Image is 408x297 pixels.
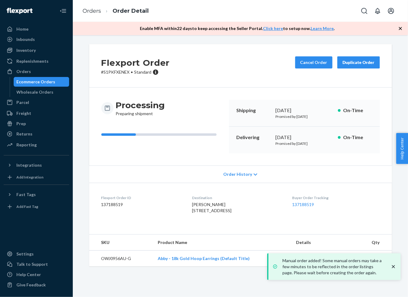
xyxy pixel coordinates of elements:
a: Wholesale Orders [14,87,69,97]
a: Returns [4,129,69,139]
p: Manual order added! Some manual orders may take a few minutes to be reflected in the order listin... [282,258,384,276]
div: Orders [16,68,31,75]
dt: Destination [192,195,282,200]
a: Click here [263,26,283,31]
a: Prep [4,119,69,128]
div: Ecommerce Orders [17,79,56,85]
div: [DATE] [276,134,333,141]
a: Learn More [311,26,334,31]
svg: close toast [390,264,396,270]
a: Freight [4,108,69,118]
p: Promised by [DATE] [276,141,333,146]
th: SKU [89,235,153,251]
th: Details [291,235,358,251]
a: Replenishments [4,56,69,66]
div: Reporting [16,142,37,148]
span: • [131,69,133,75]
button: Cancel Order [295,56,332,68]
button: Open account menu [385,5,397,17]
div: Replenishments [16,58,49,64]
div: Inbounds [16,36,35,42]
dd: 137188519 [101,202,182,208]
a: Help Center [4,270,69,279]
a: Settings [4,249,69,259]
a: Ecommerce Orders [14,77,69,87]
div: Home [16,26,29,32]
a: Add Fast Tag [4,202,69,212]
p: Delivering [236,134,271,141]
a: Orders [4,67,69,76]
div: Wholesale Orders [17,89,54,95]
button: Help Center [396,133,408,164]
div: Parcel [16,99,29,105]
div: Add Integration [16,175,43,180]
a: Add Integration [4,172,69,182]
div: Help Center [16,272,41,278]
ol: breadcrumbs [78,2,153,20]
div: Settings [16,251,34,257]
a: 137188519 [292,202,314,207]
a: Order Detail [113,8,149,14]
a: Home [4,24,69,34]
div: Give Feedback [16,282,46,288]
button: Open notifications [372,5,384,17]
a: Abby - 18k Gold Hoop Earrings (Default Title) [158,256,250,261]
p: Shipping [236,107,271,114]
button: Open Search Box [358,5,370,17]
h2: Flexport Order [101,56,170,69]
a: Talk to Support [4,259,69,269]
div: Add Fast Tag [16,204,38,209]
div: Prep [16,121,26,127]
div: Freight [16,110,31,116]
a: Parcel [4,98,69,107]
p: Enable MFA within 22 days to keep accessing the Seller Portal. to setup now. . [140,25,335,32]
a: Orders [83,8,101,14]
div: Integrations [16,162,42,168]
div: Talk to Support [16,261,48,267]
img: Flexport logo [7,8,32,14]
p: # S1PKFXENEX [101,69,170,75]
th: Qty [358,235,392,251]
button: Duplicate Order [337,56,380,68]
div: Duplicate Order [342,59,375,65]
td: OWJ0956AU-G [89,251,153,267]
dt: Flexport Order ID [101,195,182,200]
td: 1 [358,251,392,267]
a: Inventory [4,45,69,55]
p: On-Time [343,134,373,141]
span: [PERSON_NAME] [STREET_ADDRESS] [192,202,231,213]
button: Integrations [4,160,69,170]
p: Promised by [DATE] [276,114,333,119]
div: Fast Tags [16,192,36,198]
span: Standard [134,69,152,75]
button: Close Navigation [57,5,69,17]
span: Order History [223,171,252,177]
h3: Processing [116,100,165,111]
div: Returns [16,131,32,137]
dt: Buyer Order Tracking [292,195,379,200]
a: Inbounds [4,35,69,44]
button: Fast Tags [4,190,69,199]
div: Preparing shipment [116,100,165,117]
p: On-Time [343,107,373,114]
th: Product Name [153,235,291,251]
div: [DATE] [276,107,333,114]
div: Inventory [16,47,36,53]
button: Give Feedback [4,280,69,290]
a: Reporting [4,140,69,150]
